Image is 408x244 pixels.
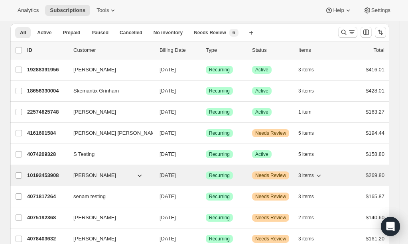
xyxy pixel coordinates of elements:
button: [PERSON_NAME] [PERSON_NAME] [69,127,148,140]
span: 2 items [298,214,314,221]
span: [DATE] [160,88,176,94]
span: Needs Review [255,172,286,179]
span: Recurring [209,236,230,242]
span: 3 items [298,193,314,200]
div: 4075192368[PERSON_NAME][DATE]SuccessRecurringWarningNeeds Review2 items$140.60 [27,212,384,223]
span: $269.80 [366,172,384,178]
span: Active [255,88,268,94]
span: $163.27 [366,109,384,115]
button: 3 items [298,85,323,96]
span: [PERSON_NAME] [73,108,116,116]
div: 19288391956[PERSON_NAME][DATE]SuccessRecurringSuccessActive3 items$416.01 [27,64,384,75]
span: Recurring [209,109,230,115]
span: Needs Review [255,130,286,136]
span: Recurring [209,67,230,73]
div: IDCustomerBilling DateTypeStatusItemsTotal [27,46,384,54]
span: 3 items [298,88,314,94]
span: [PERSON_NAME] [PERSON_NAME] [73,129,160,137]
button: [PERSON_NAME] [69,211,148,224]
span: Recurring [209,151,230,157]
span: Tools [97,7,109,14]
span: senam testing [73,193,106,201]
button: [PERSON_NAME] [69,169,148,182]
p: 10192453908 [27,171,67,179]
button: Search and filter results [338,27,357,38]
div: 4074209328S Testing[DATE]SuccessRecurringSuccessActive5 items$158.80 [27,149,384,160]
button: Customize table column order and visibility [361,27,372,38]
div: Open Intercom Messenger [381,217,400,236]
span: [PERSON_NAME] [73,235,116,243]
span: 6 [233,30,235,36]
p: ID [27,46,67,54]
span: Recurring [209,88,230,94]
button: S Testing [69,148,148,161]
div: 22574825748[PERSON_NAME][DATE]SuccessRecurringSuccessActive1 item$163.27 [27,106,384,118]
div: 18656330004Skemantix Grinham[DATE]SuccessRecurringSuccessActive3 items$428.01 [27,85,384,96]
span: 3 items [298,236,314,242]
button: 5 items [298,128,323,139]
span: 3 items [298,67,314,73]
span: [DATE] [160,130,176,136]
p: 19288391956 [27,66,67,74]
button: Settings [359,5,395,16]
span: [PERSON_NAME] [73,66,116,74]
span: Needs Review [255,214,286,221]
span: Analytics [18,7,39,14]
div: 4071817264senam testing[DATE]SuccessRecurringWarningNeeds Review3 items$165.87 [27,191,384,202]
p: 22574825748 [27,108,67,116]
span: Needs Review [194,30,226,36]
span: Needs Review [255,236,286,242]
button: Subscriptions [45,5,90,16]
p: Total [374,46,384,54]
span: [DATE] [160,67,176,73]
button: Create new view [245,27,258,38]
span: 3 items [298,172,314,179]
button: 2 items [298,212,323,223]
span: $140.60 [366,214,384,220]
span: [DATE] [160,151,176,157]
span: $165.87 [366,193,384,199]
span: Recurring [209,193,230,200]
span: 1 item [298,109,311,115]
span: Skemantix Grinham [73,87,119,95]
span: Subscriptions [50,7,85,14]
button: Help [320,5,357,16]
p: 4078403632 [27,235,67,243]
span: Active [255,67,268,73]
button: 3 items [298,191,323,202]
span: Recurring [209,172,230,179]
span: Active [255,109,268,115]
span: Active [255,151,268,157]
p: 4071817264 [27,193,67,201]
span: [PERSON_NAME] [73,171,116,179]
button: Sort the results [375,27,386,38]
p: Status [252,46,292,54]
span: $428.01 [366,88,384,94]
p: 4161601584 [27,129,67,137]
button: Tools [92,5,122,16]
button: 5 items [298,149,323,160]
p: Billing Date [160,46,199,54]
span: [DATE] [160,214,176,220]
p: 4075192368 [27,214,67,222]
span: $158.80 [366,151,384,157]
span: Paused [91,30,108,36]
span: [DATE] [160,172,176,178]
button: senam testing [69,190,148,203]
p: 18656330004 [27,87,67,95]
span: Active [37,30,51,36]
div: 4161601584[PERSON_NAME] [PERSON_NAME][DATE]SuccessRecurringWarningNeeds Review5 items$194.44 [27,128,384,139]
button: [PERSON_NAME] [69,63,148,76]
button: 1 item [298,106,320,118]
span: [DATE] [160,109,176,115]
div: Type [206,46,246,54]
span: $416.01 [366,67,384,73]
span: [DATE] [160,193,176,199]
div: 10192453908[PERSON_NAME][DATE]SuccessRecurringWarningNeeds Review3 items$269.80 [27,170,384,181]
span: [PERSON_NAME] [73,214,116,222]
span: 5 items [298,130,314,136]
button: Analytics [13,5,43,16]
span: Needs Review [255,193,286,200]
span: Settings [371,7,390,14]
button: 3 items [298,170,323,181]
